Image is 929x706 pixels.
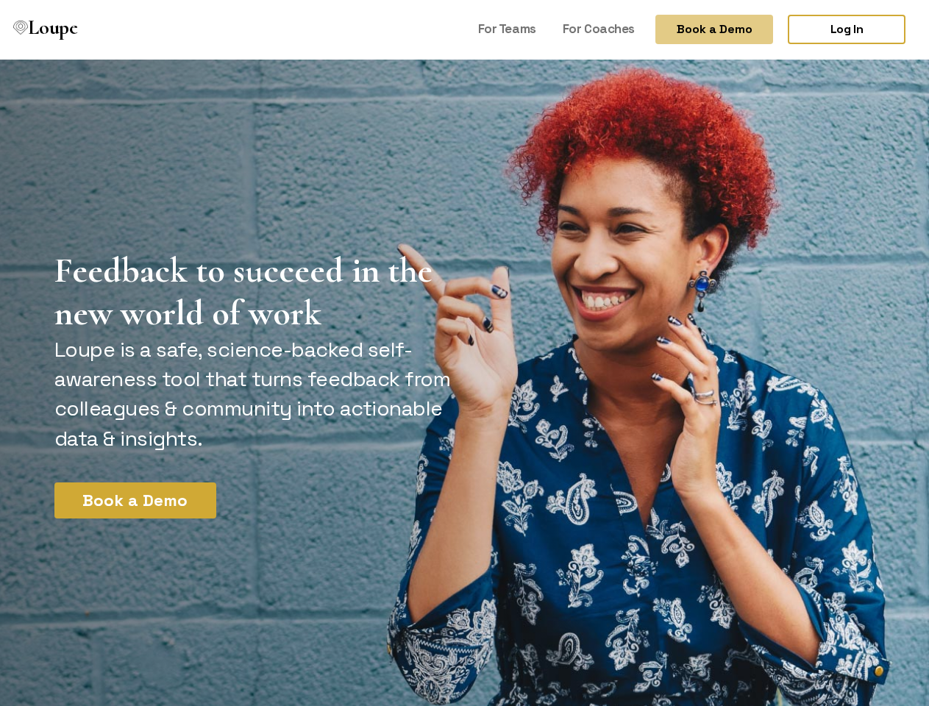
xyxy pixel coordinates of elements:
[13,21,28,35] img: Loupe Logo
[472,15,542,43] a: For Teams
[655,15,773,44] button: Book a Demo
[54,482,216,518] button: Book a Demo
[788,15,905,44] a: Log In
[54,249,456,335] h1: Feedback to succeed in the new world of work
[9,15,82,45] a: Loupe
[54,335,456,454] p: Loupe is a safe, science-backed self-awareness tool that turns feedback from colleagues & communi...
[557,15,641,43] a: For Coaches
